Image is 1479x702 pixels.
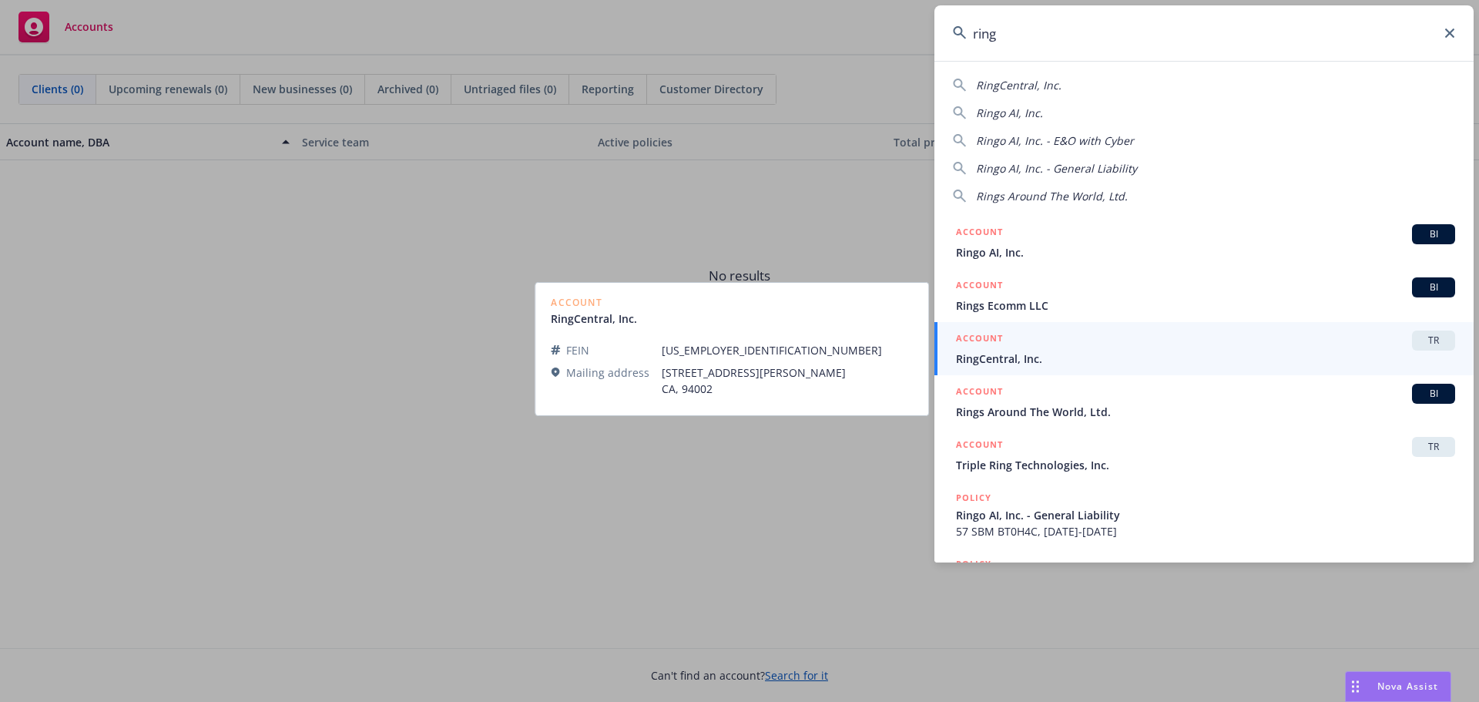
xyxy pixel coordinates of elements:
[934,322,1474,375] a: ACCOUNTTRRingCentral, Inc.
[934,548,1474,614] a: POLICY
[956,277,1003,296] h5: ACCOUNT
[956,437,1003,455] h5: ACCOUNT
[956,244,1455,260] span: Ringo AI, Inc.
[1418,280,1449,294] span: BI
[956,556,991,572] h5: POLICY
[956,523,1455,539] span: 57 SBM BT0H4C, [DATE]-[DATE]
[976,106,1043,120] span: Ringo AI, Inc.
[934,216,1474,269] a: ACCOUNTBIRingo AI, Inc.
[1346,672,1365,701] div: Drag to move
[956,404,1455,420] span: Rings Around The World, Ltd.
[976,189,1128,203] span: Rings Around The World, Ltd.
[956,507,1455,523] span: Ringo AI, Inc. - General Liability
[976,78,1061,92] span: RingCentral, Inc.
[1377,680,1438,693] span: Nova Assist
[956,490,991,506] h5: POLICY
[934,5,1474,61] input: Search...
[934,375,1474,428] a: ACCOUNTBIRings Around The World, Ltd.
[956,331,1003,349] h5: ACCOUNT
[956,297,1455,314] span: Rings Ecomm LLC
[956,351,1455,367] span: RingCentral, Inc.
[956,457,1455,473] span: Triple Ring Technologies, Inc.
[956,384,1003,402] h5: ACCOUNT
[976,133,1134,148] span: Ringo AI, Inc. - E&O with Cyber
[934,269,1474,322] a: ACCOUNTBIRings Ecomm LLC
[956,224,1003,243] h5: ACCOUNT
[1418,334,1449,348] span: TR
[934,482,1474,548] a: POLICYRingo AI, Inc. - General Liability57 SBM BT0H4C, [DATE]-[DATE]
[976,161,1137,176] span: Ringo AI, Inc. - General Liability
[1418,440,1449,454] span: TR
[1418,227,1449,241] span: BI
[1345,671,1451,702] button: Nova Assist
[1418,387,1449,401] span: BI
[934,428,1474,482] a: ACCOUNTTRTriple Ring Technologies, Inc.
